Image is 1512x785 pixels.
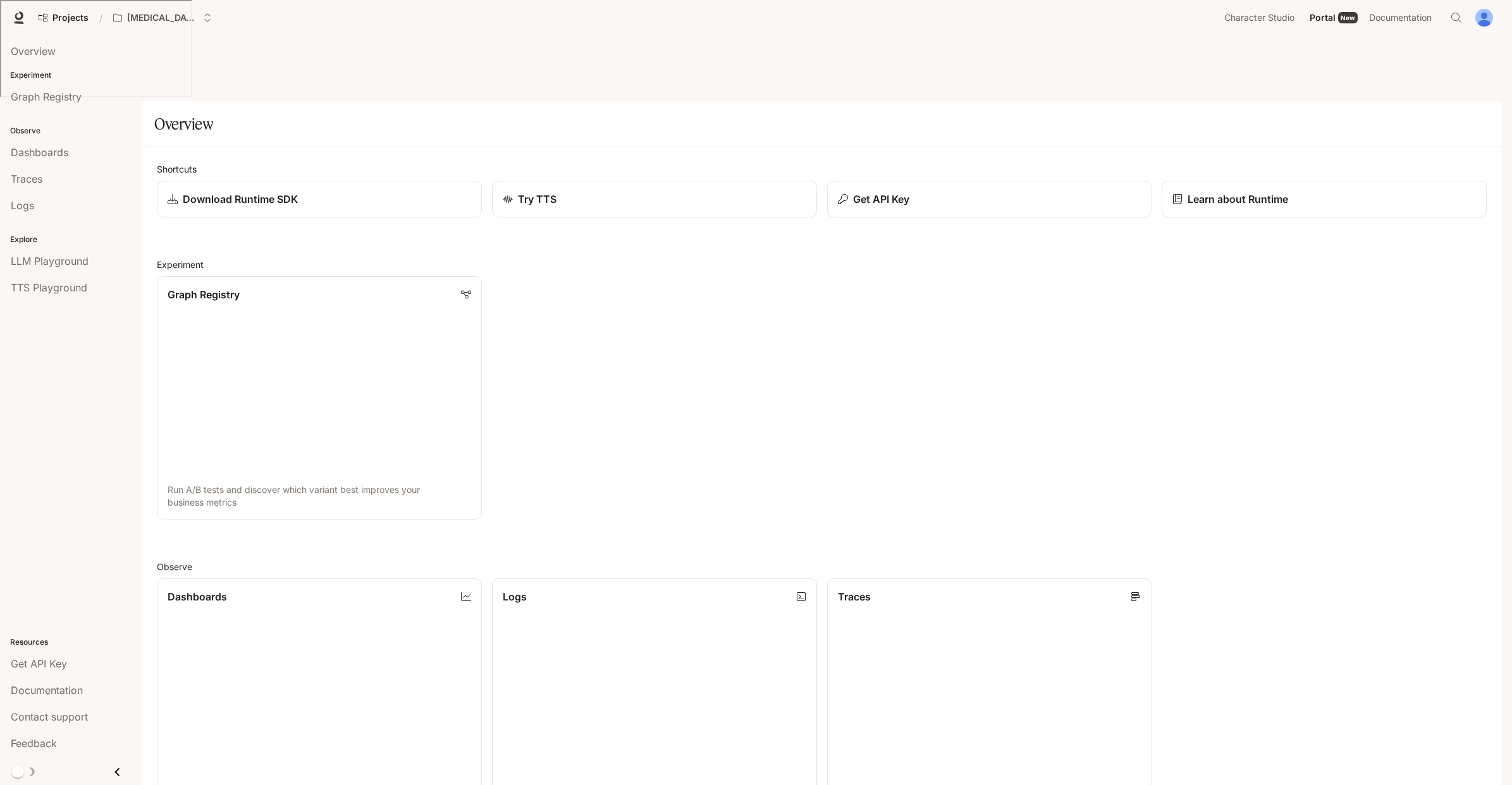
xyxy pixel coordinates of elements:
[157,276,482,520] a: Graph RegistryRun A/B tests and discover which variant best improves your business metrics
[838,589,871,604] p: Traces
[154,111,213,137] h1: Overview
[157,258,1487,271] h2: Experiment
[518,192,556,207] p: Try TTS
[183,192,298,207] p: Download Runtime SDK
[168,484,471,509] p: Run A/B tests and discover which variant best improves your business metrics
[94,11,108,25] div: /
[1444,5,1469,30] button: Open Command Menu
[168,287,240,302] p: Graph Registry
[1219,5,1303,30] a: Character Studio
[1188,192,1288,207] p: Learn about Runtime
[853,192,909,207] p: Get API Key
[157,560,1487,573] h2: Observe
[1310,10,1336,26] span: Portal
[492,181,817,217] a: Try TTS
[827,181,1152,217] button: Get API Key
[1472,5,1497,30] button: User avatar
[1475,9,1493,27] img: User avatar
[157,181,482,217] a: Download Runtime SDK
[503,589,527,604] p: Logs
[1369,10,1432,26] span: Documentation
[108,5,218,30] button: Open workspace menu
[33,5,94,30] a: Go to projects
[1338,12,1358,23] div: New
[1364,5,1441,30] a: Documentation
[1224,10,1294,26] span: Character Studio
[52,13,89,23] span: Projects
[157,162,1487,176] h2: Shortcuts
[127,13,198,23] p: [MEDICAL_DATA]
[168,589,227,604] p: Dashboards
[1162,181,1487,217] a: Learn about Runtime
[1305,5,1363,30] a: PortalNew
